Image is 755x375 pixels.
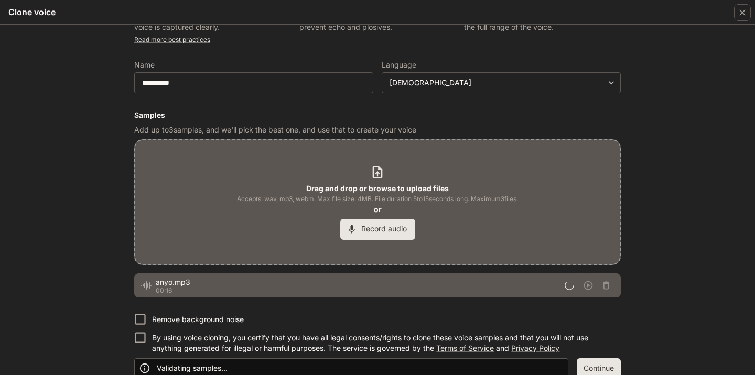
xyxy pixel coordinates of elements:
b: or [374,205,382,214]
div: [DEMOGRAPHIC_DATA] [382,78,620,88]
h6: Samples [134,110,621,120]
button: Record audio [340,219,415,240]
a: Read more best practices [134,36,210,43]
p: Add up to 3 samples, and we'll pick the best one, and use that to create your voice [134,125,621,135]
a: Terms of Service [436,344,494,352]
h5: Clone voice [8,6,56,18]
b: Drag and drop or browse to upload files [306,184,449,193]
p: 00:16 [156,288,565,294]
p: Name [134,61,155,69]
a: Privacy Policy [511,344,559,352]
p: Language [382,61,416,69]
div: [DEMOGRAPHIC_DATA] [390,78,603,88]
span: Accepts: wav, mp3, webm. Max file size: 4MB. File duration 5 to 15 seconds long. Maximum 3 files. [237,194,518,204]
p: Remove background noise [152,314,244,325]
p: By using voice cloning, you certify that you have all legal consents/rights to clone these voice ... [152,333,612,354]
span: anyo.mp3 [156,277,565,288]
